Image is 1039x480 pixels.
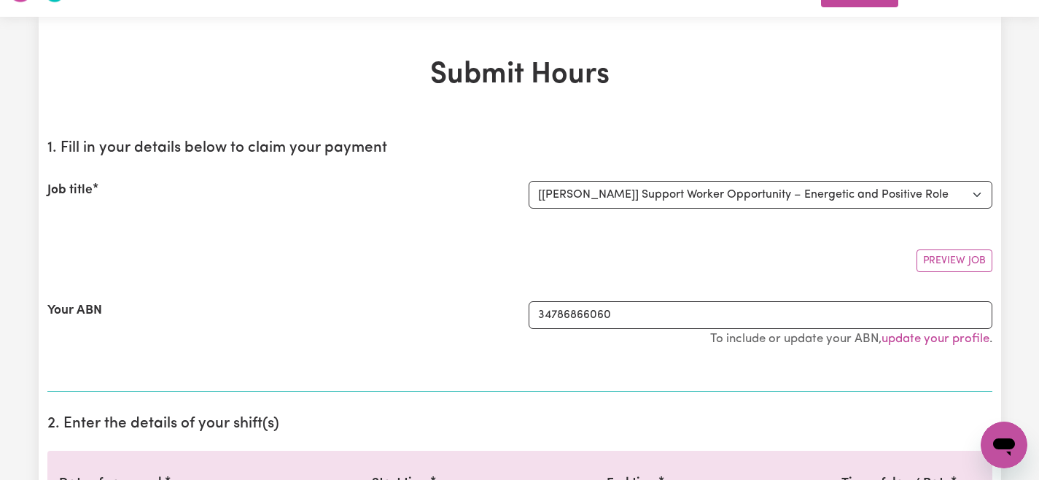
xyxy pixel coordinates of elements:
[47,139,992,158] h2: 1. Fill in your details below to claim your payment
[47,181,93,200] label: Job title
[917,249,992,272] button: Preview Job
[981,422,1027,468] iframe: Botão para abrir a janela de mensagens
[47,415,992,433] h2: 2. Enter the details of your shift(s)
[47,58,992,93] h1: Submit Hours
[710,333,992,345] small: To include or update your ABN, .
[47,301,102,320] label: Your ABN
[882,333,989,345] a: update your profile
